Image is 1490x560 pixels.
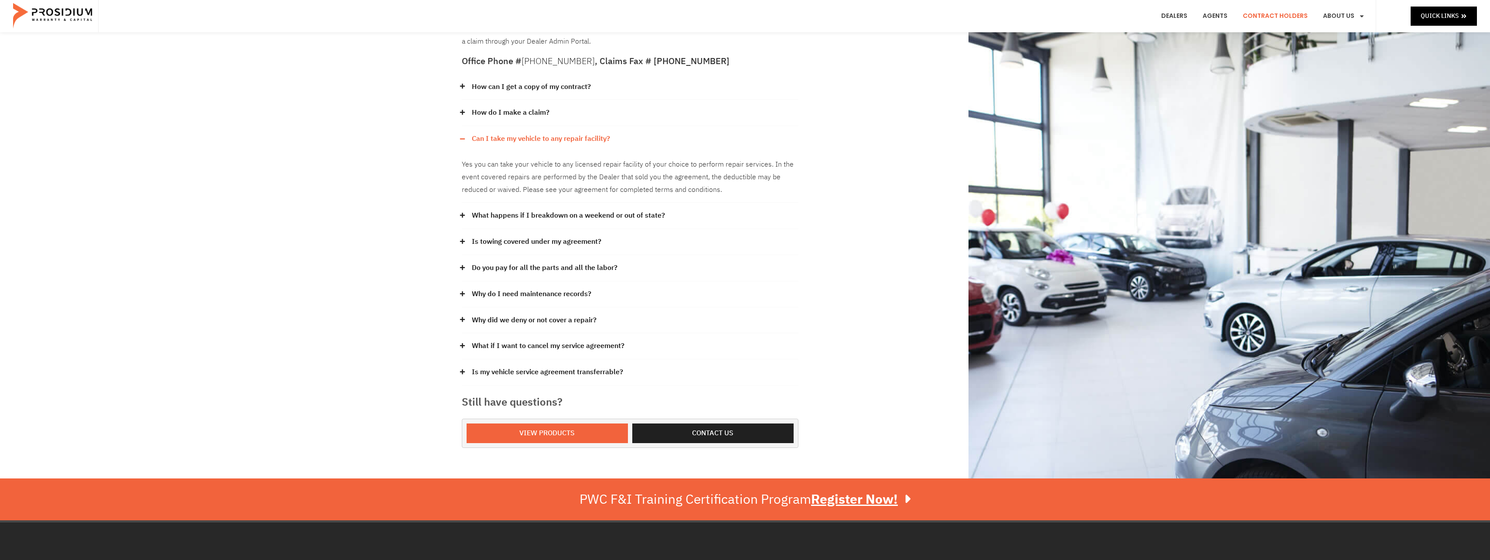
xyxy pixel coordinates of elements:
span: Quick Links [1421,10,1459,21]
a: Is my vehicle service agreement transferrable? [472,366,623,379]
div: Is towing covered under my agreement? [462,229,798,255]
span: View Products [519,427,575,440]
a: How do I make a claim? [472,106,549,119]
a: Why do I need maintenance records? [472,288,591,300]
div: What if I want to cancel my service agreement? [462,333,798,359]
a: What if I want to cancel my service agreement? [472,340,624,352]
div: How do I make a claim? [462,100,798,126]
h5: Office Phone # , Claims Fax # [PHONE_NUMBER] [462,57,798,65]
a: [PHONE_NUMBER] [522,55,595,68]
div: Why do I need maintenance records? [462,281,798,307]
a: Why did we deny or not cover a repair? [472,314,597,327]
a: Quick Links [1411,7,1477,25]
div: Can I take my vehicle to any repair facility? [462,152,798,203]
a: View Products [467,423,628,443]
a: Can I take my vehicle to any repair facility? [472,133,610,145]
h3: Still have questions? [462,394,798,410]
div: Why did we deny or not cover a repair? [462,307,798,334]
div: PWC F&I Training Certification Program [580,492,910,507]
span: Contact us [692,427,733,440]
u: Register Now! [811,489,898,509]
a: Is towing covered under my agreement? [472,236,601,248]
div: Do you pay for all the parts and all the labor? [462,255,798,281]
a: What happens if I breakdown on a weekend or out of state? [472,209,665,222]
a: How can I get a copy of my contract? [472,81,591,93]
div: What happens if I breakdown on a weekend or out of state? [462,203,798,229]
div: Is my vehicle service agreement transferrable? [462,359,798,386]
a: Contact us [632,423,794,443]
div: Can I take my vehicle to any repair facility? [462,126,798,152]
a: Do you pay for all the parts and all the labor? [472,262,617,274]
div: How can I get a copy of my contract? [462,74,798,100]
